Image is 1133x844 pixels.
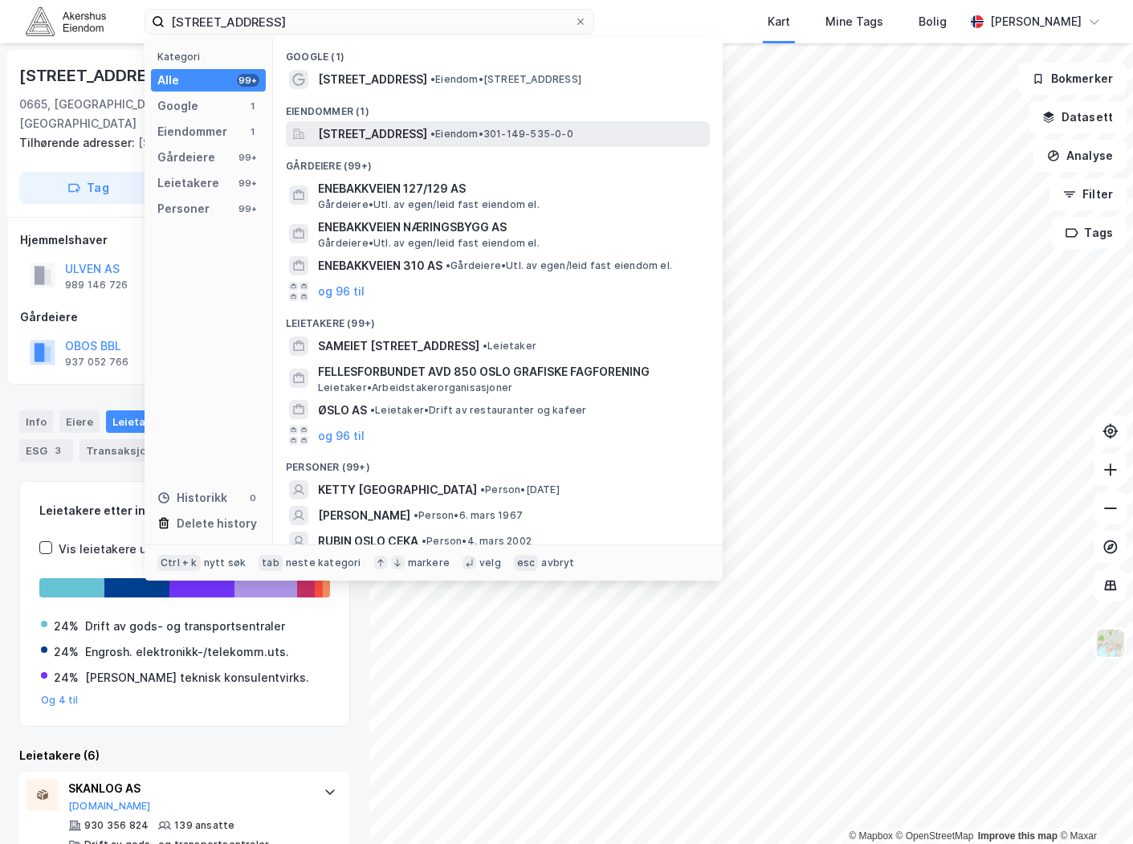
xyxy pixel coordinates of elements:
[19,136,138,149] span: Tilhørende adresser:
[59,410,100,433] div: Eiere
[318,237,540,250] span: Gårdeiere • Utl. av egen/leid fast eiendom el.
[157,71,179,90] div: Alle
[59,540,211,559] div: Vis leietakere uten ansatte
[157,199,210,218] div: Personer
[84,819,149,832] div: 930 356 824
[237,151,259,164] div: 99+
[39,501,330,520] div: Leietakere etter industri
[978,830,1058,842] a: Improve this map
[318,362,703,381] span: FELLESFORBUNDET AVD 850 OSLO GRAFISKE FAGFORENING
[483,340,487,352] span: •
[65,279,128,292] div: 989 146 726
[19,63,177,88] div: [STREET_ADDRESS]
[51,442,67,459] div: 3
[825,12,883,31] div: Mine Tags
[157,488,227,508] div: Historikk
[273,38,723,67] div: Google (1)
[237,202,259,215] div: 99+
[1029,101,1127,133] button: Datasett
[1053,767,1133,844] div: Kontrollprogram for chat
[273,304,723,333] div: Leietakere (99+)
[318,401,367,420] span: ØSLO AS
[26,7,106,35] img: akershus-eiendom-logo.9091f326c980b4bce74ccdd9f866810c.svg
[85,668,309,687] div: [PERSON_NAME] teknisk konsulentvirks.
[318,124,427,144] span: [STREET_ADDRESS]
[237,177,259,190] div: 99+
[430,73,581,86] span: Eiendom • [STREET_ADDRESS]
[414,509,418,521] span: •
[19,172,157,204] button: Tag
[157,555,201,571] div: Ctrl + k
[273,147,723,176] div: Gårdeiere (99+)
[414,509,523,522] span: Person • 6. mars 1967
[896,830,974,842] a: OpenStreetMap
[318,179,703,198] span: ENEBAKKVEIEN 127/129 AS
[479,557,501,569] div: velg
[157,122,227,141] div: Eiendommer
[483,340,536,353] span: Leietaker
[318,381,512,394] span: Leietaker • Arbeidstakerorganisasjoner
[247,100,259,112] div: 1
[54,617,79,636] div: 24%
[85,642,289,662] div: Engrosh. elektronikk-/telekomm.uts.
[919,12,947,31] div: Bolig
[68,800,151,813] button: [DOMAIN_NAME]
[318,198,540,211] span: Gårdeiere • Utl. av egen/leid fast eiendom el.
[65,356,128,369] div: 937 052 766
[1033,140,1127,172] button: Analyse
[157,173,219,193] div: Leietakere
[273,92,723,121] div: Eiendommer (1)
[318,282,365,301] button: og 96 til
[1095,628,1126,658] img: Z
[318,506,410,525] span: [PERSON_NAME]
[408,557,450,569] div: markere
[19,439,73,462] div: ESG
[157,148,215,167] div: Gårdeiere
[768,12,790,31] div: Kart
[68,779,308,798] div: SKANLOG AS
[204,557,247,569] div: nytt søk
[541,557,574,569] div: avbryt
[1018,63,1127,95] button: Bokmerker
[430,73,435,85] span: •
[422,535,426,547] span: •
[430,128,573,141] span: Eiendom • 301-149-535-0-0
[370,404,586,417] span: Leietaker • Drift av restauranter og kafeer
[165,10,574,34] input: Søk på adresse, matrikkel, gårdeiere, leietakere eller personer
[480,483,485,495] span: •
[286,557,361,569] div: neste kategori
[514,555,539,571] div: esc
[318,336,479,356] span: SAMEIET [STREET_ADDRESS]
[318,480,477,499] span: KETTY [GEOGRAPHIC_DATA]
[1049,178,1127,210] button: Filter
[273,448,723,477] div: Personer (99+)
[1053,767,1133,844] iframe: Chat Widget
[54,668,79,687] div: 24%
[446,259,450,271] span: •
[85,617,285,636] div: Drift av gods- og transportsentraler
[318,218,703,237] span: ENEBAKKVEIEN NÆRINGSBYGG AS
[177,514,257,533] div: Delete history
[54,642,79,662] div: 24%
[157,51,266,63] div: Kategori
[247,125,259,138] div: 1
[990,12,1082,31] div: [PERSON_NAME]
[318,256,442,275] span: ENEBAKKVEIEN 310 AS
[19,95,228,133] div: 0665, [GEOGRAPHIC_DATA], [GEOGRAPHIC_DATA]
[849,830,893,842] a: Mapbox
[19,133,337,153] div: [STREET_ADDRESS]
[157,96,198,116] div: Google
[1052,217,1127,249] button: Tags
[237,74,259,87] div: 99+
[318,70,427,89] span: [STREET_ADDRESS]
[370,404,375,416] span: •
[20,308,349,327] div: Gårdeiere
[79,439,190,462] div: Transaksjoner
[430,128,435,140] span: •
[318,532,418,551] span: RUBIN OSLO CEKA
[106,410,195,433] div: Leietakere
[318,426,365,445] button: og 96 til
[174,819,234,832] div: 139 ansatte
[19,410,53,433] div: Info
[20,230,349,250] div: Hjemmelshaver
